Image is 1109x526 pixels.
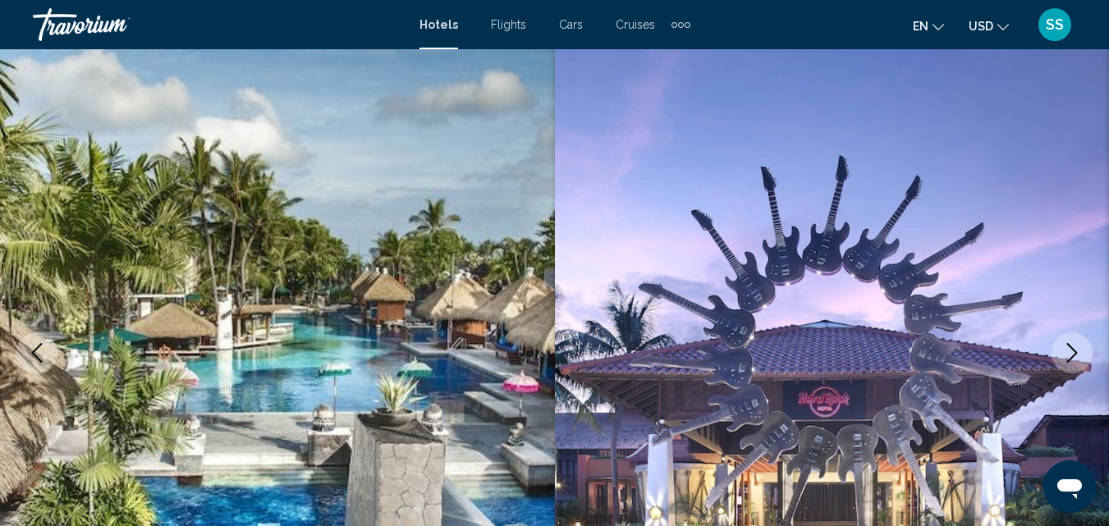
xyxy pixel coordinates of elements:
button: Change language [913,14,944,38]
a: Cruises [616,18,655,31]
a: Flights [491,18,526,31]
a: Travorium [33,8,403,41]
button: User Menu [1033,7,1076,42]
button: Extra navigation items [671,11,690,38]
span: en [913,20,928,33]
a: Cars [559,18,583,31]
button: Change currency [969,14,1009,38]
span: SS [1046,16,1064,33]
button: Previous image [16,332,57,373]
span: USD [969,20,993,33]
button: Next image [1052,332,1093,373]
iframe: Кнопка запуска окна обмена сообщениями [1043,460,1096,513]
a: Hotels [419,18,458,31]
